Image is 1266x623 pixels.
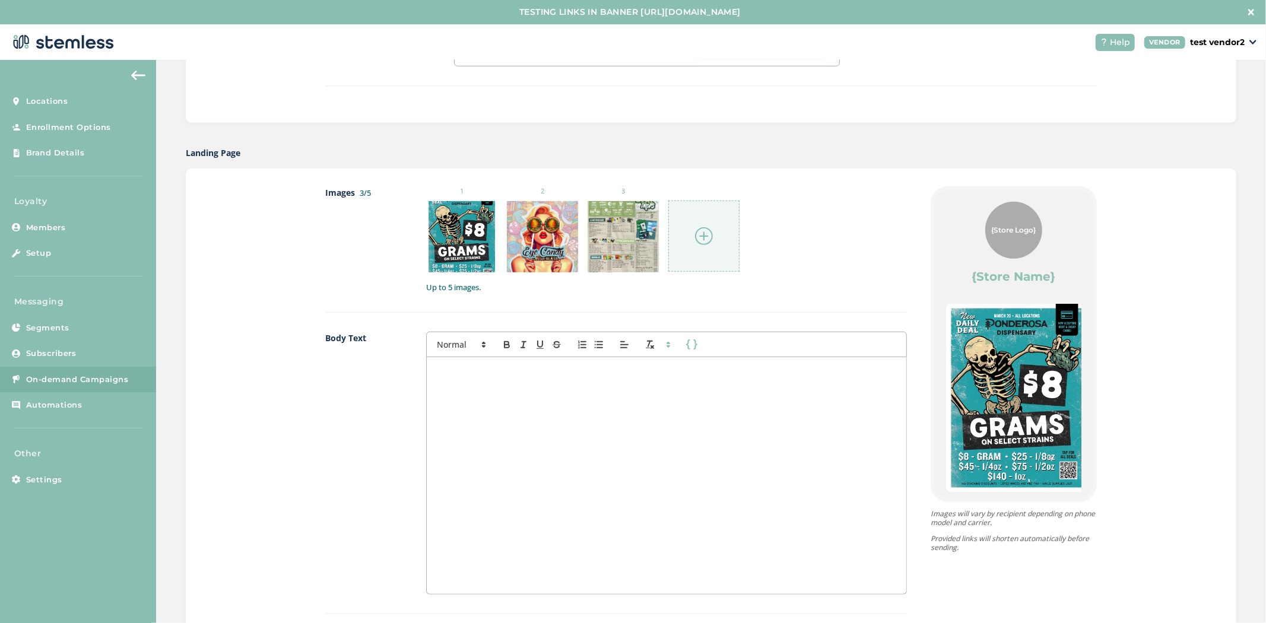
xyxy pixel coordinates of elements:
[1144,36,1185,49] div: VENDOR
[931,509,1097,527] p: Images will vary by recipient depending on phone model and carrier.
[26,348,77,360] span: Subscribers
[186,147,240,159] label: Landing Page
[26,399,83,411] span: Automations
[26,374,129,386] span: On-demand Campaigns
[992,225,1036,236] span: {Store Logo}
[931,534,1097,552] p: Provided links will shorten automatically before sending.
[26,222,66,234] span: Members
[1207,566,1266,623] iframe: Chat Widget
[426,282,907,294] label: Up to 5 images.
[12,6,1248,18] label: TESTING LINKS IN BANNER [URL][DOMAIN_NAME]
[588,186,659,196] small: 3
[26,122,111,133] span: Enrollment Options
[426,186,497,196] small: 1
[426,201,497,272] img: 2Q==
[1100,39,1108,46] img: icon-help-white-03924b79.svg
[26,147,85,159] span: Brand Details
[26,474,62,486] span: Settings
[972,268,1056,285] label: {Store Name}
[26,322,69,334] span: Segments
[946,304,1087,492] img: 2Q==
[588,201,659,272] img: hxtGABuEVXImiO6xU0w9RzyLeeGFfYatgR67KCW89fzPwbuAc8FabuzJckg4OzSE9XY8c5lsODOTY2NjaAjK9vwEXnISS990Y...
[1190,36,1245,49] p: test vendor2
[360,187,371,198] label: 3/5
[1110,36,1130,49] span: Help
[507,201,578,272] img: Z
[695,227,713,245] img: icon-circle-plus-45441306.svg
[1248,9,1254,15] img: icon-close-white-1ed751a3.svg
[26,247,52,259] span: Setup
[325,186,402,293] label: Images
[131,71,145,80] img: icon-arrow-back-accent-c549486e.svg
[1249,40,1257,44] img: icon_down-arrow-small-66adaf34.svg
[325,332,402,594] label: Body Text
[26,96,68,107] span: Locations
[507,186,578,196] small: 2
[9,30,114,54] img: logo-dark-0685b13c.svg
